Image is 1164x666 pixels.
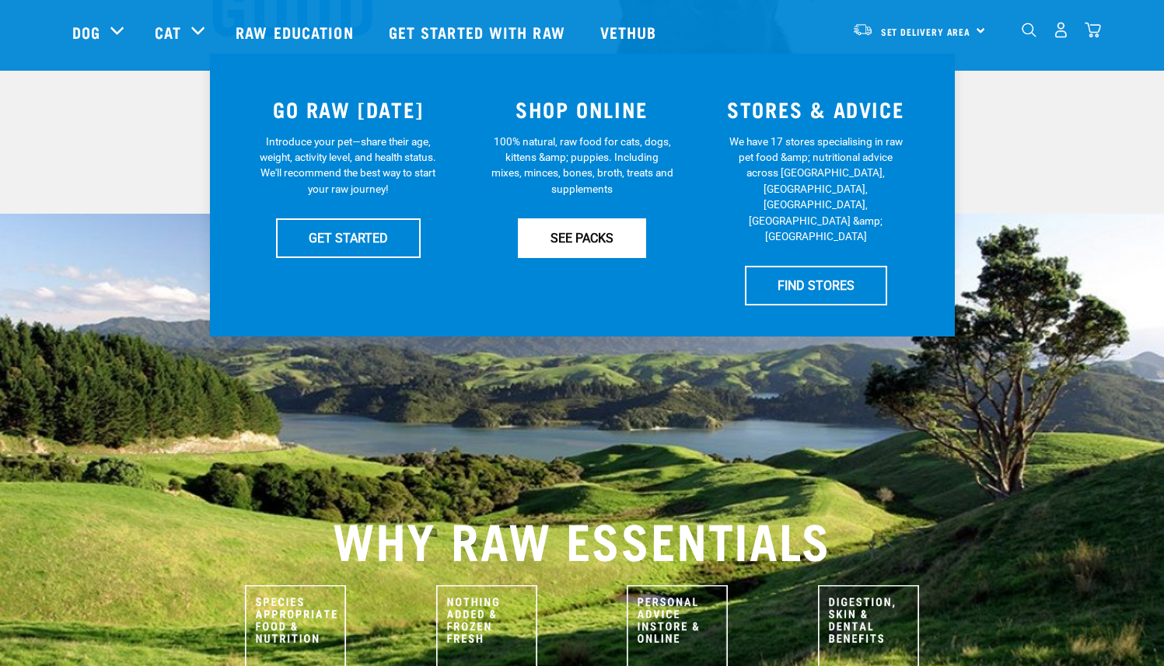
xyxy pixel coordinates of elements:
a: FIND STORES [745,266,887,305]
h3: SHOP ONLINE [474,97,690,121]
a: Dog [72,20,100,44]
p: We have 17 stores specialising in raw pet food &amp; nutritional advice across [GEOGRAPHIC_DATA],... [725,134,907,245]
img: van-moving.png [852,23,873,37]
a: Raw Education [220,1,372,63]
a: Vethub [585,1,676,63]
img: home-icon@2x.png [1085,22,1101,38]
img: home-icon-1@2x.png [1022,23,1036,37]
span: Set Delivery Area [881,29,971,34]
img: user.png [1053,22,1069,38]
p: 100% natural, raw food for cats, dogs, kittens &amp; puppies. Including mixes, minces, bones, bro... [491,134,673,197]
a: Cat [155,20,181,44]
a: Get started with Raw [373,1,585,63]
a: SEE PACKS [518,218,646,257]
h3: STORES & ADVICE [708,97,924,121]
p: Introduce your pet—share their age, weight, activity level, and health status. We'll recommend th... [257,134,439,197]
h3: GO RAW [DATE] [241,97,456,121]
h2: WHY RAW ESSENTIALS [72,511,1092,567]
a: GET STARTED [276,218,421,257]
